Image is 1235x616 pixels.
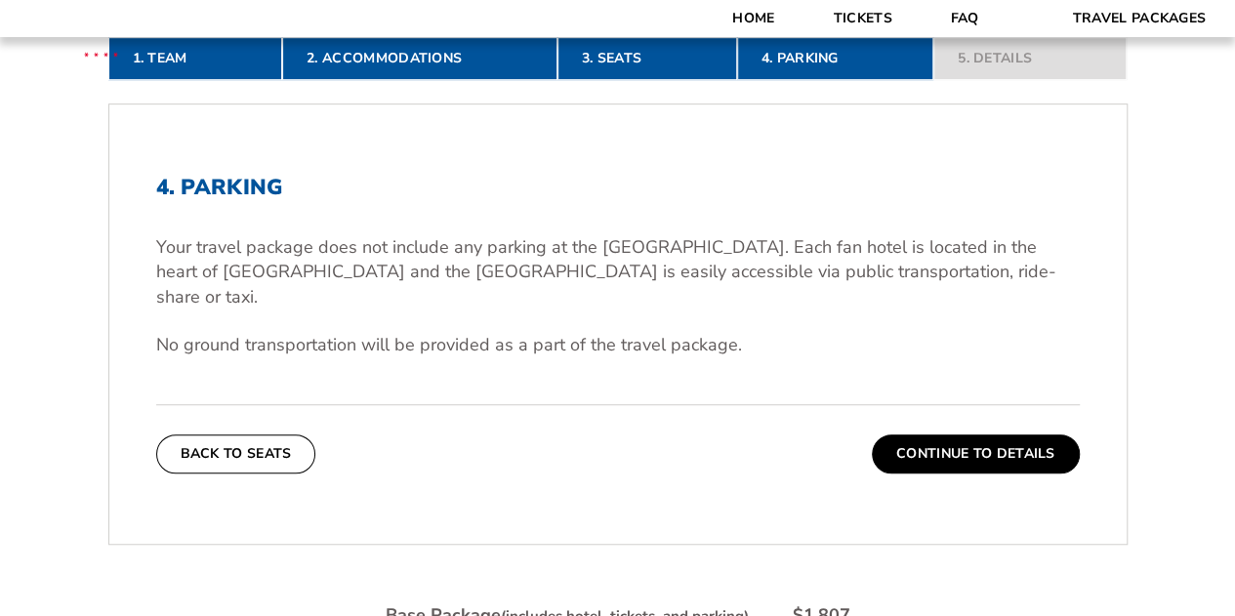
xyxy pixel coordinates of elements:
p: Your travel package does not include any parking at the [GEOGRAPHIC_DATA]. Each fan hotel is loca... [156,235,1080,309]
button: Continue To Details [872,434,1080,473]
a: 2. Accommodations [282,37,557,80]
p: No ground transportation will be provided as a part of the travel package. [156,333,1080,357]
a: 1. Team [108,37,283,80]
button: Back To Seats [156,434,316,473]
h2: 4. Parking [156,175,1080,200]
a: 3. Seats [557,37,737,80]
img: CBS Sports Thanksgiving Classic [59,10,144,95]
